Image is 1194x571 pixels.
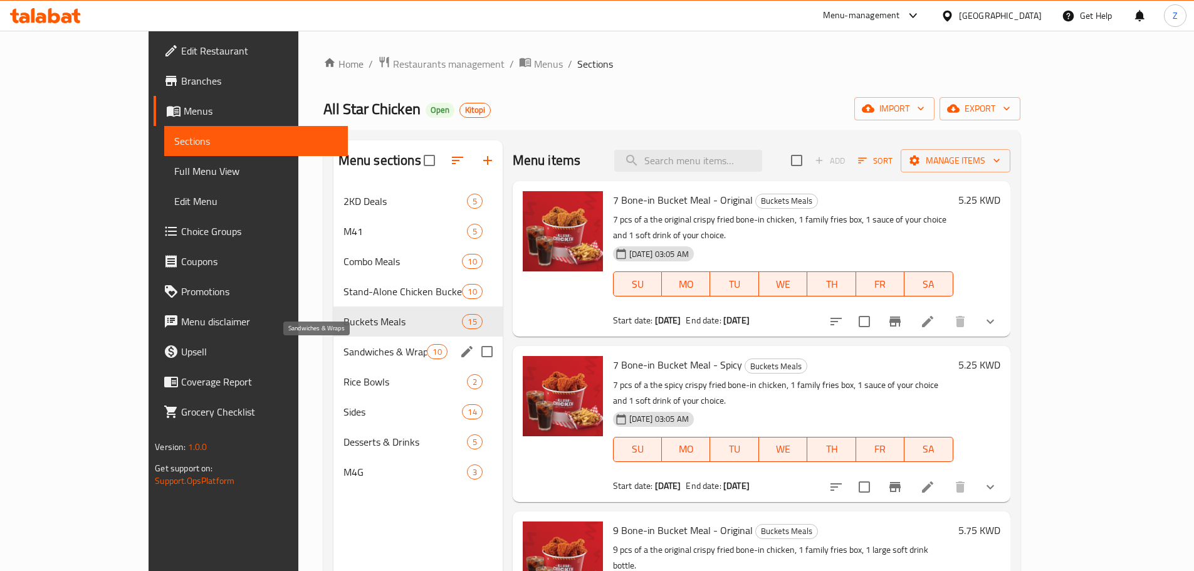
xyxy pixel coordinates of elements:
[174,194,338,209] span: Edit Menu
[850,151,901,170] span: Sort items
[940,97,1020,120] button: export
[343,254,463,269] span: Combo Meals
[614,150,762,172] input: search
[764,275,802,293] span: WE
[333,457,503,487] div: M4G3
[959,9,1042,23] div: [GEOGRAPHIC_DATA]
[710,271,758,296] button: TU
[333,306,503,337] div: Buckets Meals15
[155,473,234,489] a: Support.OpsPlatform
[333,427,503,457] div: Desserts & Drinks5
[783,147,810,174] span: Select section
[756,524,817,538] span: Buckets Meals
[343,464,467,479] span: M4G
[181,254,338,269] span: Coupons
[577,56,613,71] span: Sections
[880,306,910,337] button: Branch-specific-item
[812,440,851,458] span: TH
[458,342,476,361] button: edit
[333,337,503,367] div: Sandwiches & Wraps10edit
[181,344,338,359] span: Upsell
[510,56,514,71] li: /
[519,56,563,72] a: Menus
[909,440,948,458] span: SA
[467,434,483,449] div: items
[468,226,482,238] span: 5
[909,275,948,293] span: SA
[534,56,563,71] span: Menus
[904,271,953,296] button: SA
[343,284,463,299] span: Stand-Alone Chicken Buckets
[343,344,427,359] span: Sandwiches & Wraps
[624,413,694,425] span: [DATE] 03:05 AM
[613,191,753,209] span: 7 Bone-in Bucket Meal - Original
[854,97,935,120] button: import
[333,276,503,306] div: Stand-Alone Chicken Buckets10
[164,156,348,186] a: Full Menu View
[181,284,338,299] span: Promotions
[154,36,348,66] a: Edit Restaurant
[338,151,421,170] h2: Menu sections
[904,437,953,462] button: SA
[154,216,348,246] a: Choice Groups
[619,275,657,293] span: SU
[613,212,953,243] p: 7 pcs of a the original crispy fried bone-in chicken, 1 family fries box, 1 sauce of your choice ...
[821,472,851,502] button: sort-choices
[812,275,851,293] span: TH
[568,56,572,71] li: /
[323,56,1020,72] nav: breadcrumb
[427,344,447,359] div: items
[807,437,856,462] button: TH
[945,472,975,502] button: delete
[745,359,807,374] span: Buckets Meals
[756,194,817,208] span: Buckets Meals
[710,437,758,462] button: TU
[667,440,705,458] span: MO
[462,404,482,419] div: items
[745,359,807,374] div: Buckets Meals
[181,73,338,88] span: Branches
[715,275,753,293] span: TU
[468,436,482,448] span: 5
[613,312,653,328] span: Start date:
[343,404,463,419] div: Sides
[323,95,421,123] span: All Star Chicken
[655,478,681,494] b: [DATE]
[823,8,900,23] div: Menu-management
[426,103,454,118] div: Open
[856,271,904,296] button: FR
[343,314,463,329] span: Buckets Meals
[613,377,953,409] p: 7 pcs of a the spicy crispy fried bone-in chicken, 1 family fries box, 1 sauce of your choice and...
[911,153,1000,169] span: Manage items
[181,43,338,58] span: Edit Restaurant
[613,437,662,462] button: SU
[755,524,818,539] div: Buckets Meals
[463,286,481,298] span: 10
[154,367,348,397] a: Coverage Report
[154,306,348,337] a: Menu disclaimer
[462,314,482,329] div: items
[619,440,657,458] span: SU
[184,103,338,118] span: Menus
[460,105,490,115] span: Kitopi
[613,355,742,374] span: 7 Bone-in Bucket Meal - Spicy
[950,101,1010,117] span: export
[662,437,710,462] button: MO
[851,308,877,335] span: Select to update
[723,312,750,328] b: [DATE]
[443,145,473,175] span: Sort sections
[343,434,467,449] span: Desserts & Drinks
[983,314,998,329] svg: Show Choices
[901,149,1010,172] button: Manage items
[880,472,910,502] button: Branch-specific-item
[807,271,856,296] button: TH
[723,478,750,494] b: [DATE]
[468,466,482,478] span: 3
[686,478,721,494] span: End date:
[821,306,851,337] button: sort-choices
[983,479,998,495] svg: Show Choices
[181,374,338,389] span: Coverage Report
